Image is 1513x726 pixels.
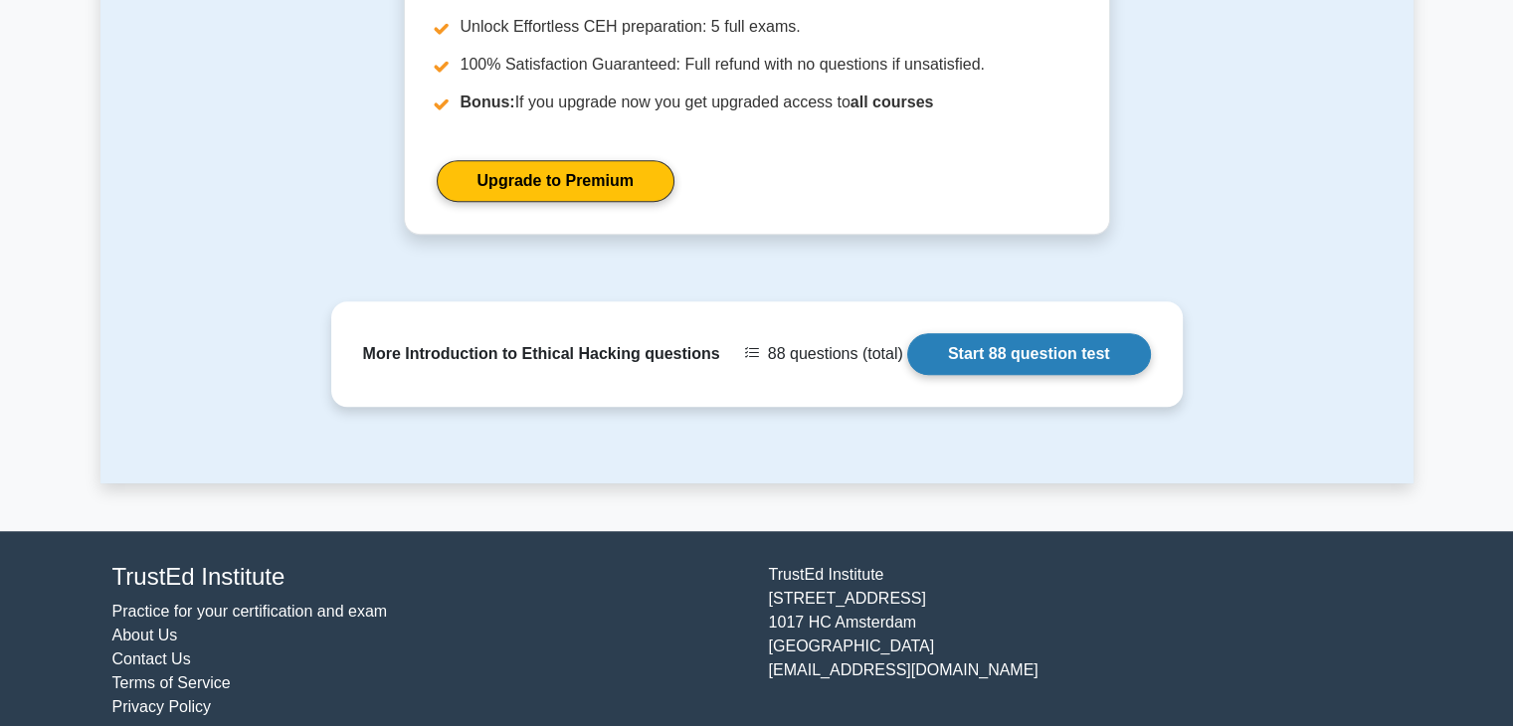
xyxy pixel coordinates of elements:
a: Privacy Policy [112,698,212,715]
a: Practice for your certification and exam [112,603,388,620]
h4: TrustEd Institute [112,563,745,592]
div: TrustEd Institute [STREET_ADDRESS] 1017 HC Amsterdam [GEOGRAPHIC_DATA] [EMAIL_ADDRESS][DOMAIN_NAME] [757,563,1414,719]
a: Contact Us [112,650,191,667]
a: Terms of Service [112,674,231,691]
a: Upgrade to Premium [437,160,674,202]
a: Start 88 question test [907,333,1151,375]
a: About Us [112,627,178,643]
